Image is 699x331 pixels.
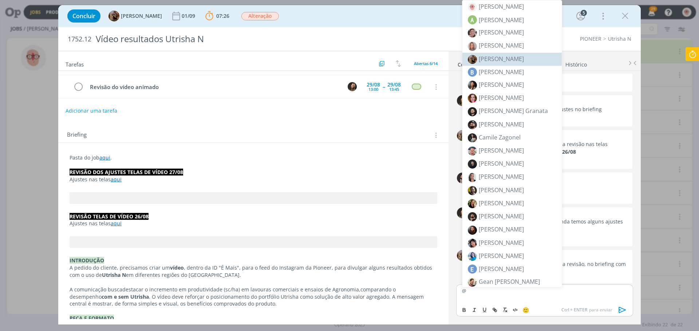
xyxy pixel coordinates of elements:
img: 1530899235_GeanPost.png [468,278,477,287]
img: 1730206501_660681_sobe_0039.jpg [468,107,477,116]
span: 🙂 [522,306,529,314]
span: [PERSON_NAME] [479,68,524,76]
span: [PERSON_NAME] [479,212,524,220]
span: Briefing [67,130,87,140]
span: [PERSON_NAME] [121,13,162,19]
span: Tarefas [66,59,84,68]
img: 1692385253_aec344_fotowhatsapp.jpg [468,146,477,156]
span: [PERSON_NAME] [479,55,524,63]
img: J [457,95,468,106]
div: 13:00 [368,87,378,91]
span: -- [383,84,385,89]
img: D [457,173,468,183]
span: [PERSON_NAME] [479,81,524,89]
span: Camile Zagonel [479,133,521,141]
p: Ajustes nas telas [70,220,437,227]
span: [PERSON_NAME] [479,239,524,247]
div: 5 [581,10,587,16]
p: A pedido do cliente, precisamos criar um , dentro da ID "É Mais", para o feed do Instagram da Pio... [70,264,437,279]
img: 1751996568_0f194a_sobe_0002_1_1.jpg [468,226,477,235]
strong: 26/08 [562,148,576,155]
span: 07:26 [216,12,229,19]
img: 1702383205_4adf72_cris10801080_1.png [468,199,477,208]
img: 1673437974_71db8c_aline2.png [468,28,477,37]
span: para enviar [561,307,612,313]
div: 29/08 [387,82,401,87]
strong: REVISÃO TELAS DE VÍDEO 26/08 [70,213,149,220]
div: 13:45 [389,87,399,91]
span: [PERSON_NAME] [479,173,524,181]
p: @ [462,287,627,294]
img: 1689257244_310bef_sobe_0075_avatar.png [468,212,477,221]
img: 1740078432_b91bf6_bruperfil2.jpg [468,94,477,103]
p: A comunicação busca comparando o desempenho . O vídeo deve reforçar o posicionamento do portfólio... [70,286,437,308]
button: A[PERSON_NAME] [108,11,162,21]
img: A [457,250,468,261]
button: Adicionar uma tarefa [65,104,118,117]
img: 1720553395_260563_7a8a25b83bdf419fb633336ebcbe4d16.jpeg [468,55,477,64]
a: Histórico [565,58,587,68]
span: [PERSON_NAME] [479,120,524,128]
span: [PERSON_NAME] [479,252,524,260]
div: dialog [58,5,641,324]
div: 29/08 [367,82,380,87]
img: 1725399502_b85c53_avatar_1_2.png [468,3,477,12]
img: 1741637828_1f1aac_eliana.png [468,239,477,248]
span: [PERSON_NAME] [479,16,524,24]
span: Ctrl + ENTER [561,307,589,313]
a: aqui [111,220,122,227]
button: 🙂 [521,306,531,314]
span: [PERSON_NAME] [479,186,524,194]
span: E [468,265,477,274]
span: [PERSON_NAME] [479,3,524,11]
img: 1745871967_6c7109_captura_de_tela_20250428_172447.png [468,133,477,142]
strong: PEÇA E FORMATO [70,315,114,322]
a: aqui [111,176,122,183]
span: [PERSON_NAME] [479,94,524,102]
img: 1744734164_34293c_sobe_0003__copia.jpg [468,81,477,90]
a: aqui [99,154,110,161]
a: Comentários [457,58,490,68]
span: Abertas 6/14 [414,61,438,66]
span: [PERSON_NAME] [479,28,524,36]
div: 01/09 [182,13,197,19]
div: Revisão do vídeo animado [87,82,341,92]
img: A [108,11,119,21]
a: Utrisha N [608,35,631,42]
span: B [468,68,477,77]
strong: com e sem Utrisha [102,293,149,300]
p: Pasta do job . [70,154,437,161]
span: [PERSON_NAME] [479,199,524,207]
span: [PERSON_NAME] [479,41,524,49]
span: Gean [PERSON_NAME] [479,278,540,286]
span: [PERSON_NAME] Granata [479,107,548,115]
img: 1716902073_df48d6_1711648459394.jpg [468,42,477,51]
img: 1721677242_52414d_sobe_0007.jpg [468,160,477,169]
span: [PERSON_NAME] [479,146,524,154]
button: Alteração [241,12,279,21]
span: Concluir [72,13,95,19]
span: [PERSON_NAME] [479,225,524,233]
p: Ajustes nas telas [70,176,437,183]
img: 1725970348_fbf3f7_whatsapp_image_20240910_at_091151.jpeg [468,252,477,261]
button: 07:26 [204,10,231,22]
img: J [348,82,357,91]
strong: Utrisha N [102,271,126,278]
button: Concluir [67,9,100,23]
img: 1583264806_44011ChegadaCristiano.png [468,186,477,195]
span: Alteração [241,12,279,20]
strong: REVISÃO DOS AJUSTES TELAS DE VÍDEO 27/08 [70,169,183,175]
span: [PERSON_NAME] [479,160,524,167]
img: J [457,207,468,218]
button: J [347,81,358,92]
img: arrow-down-up.svg [396,60,401,67]
img: A [457,130,468,141]
span: [PERSON_NAME] [479,265,524,273]
span: destacar o incremento em produtividade (sc/ha) em lavouras comerciais e ensaios de Agronomia, [122,286,360,293]
button: 5 [575,10,587,22]
strong: INTRODUÇÃO [70,257,104,264]
span: 1752.12 [68,35,91,43]
div: Vídeo resultados Utrisha N [93,30,394,48]
span: A [468,15,477,24]
a: PIONEER [580,35,601,42]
